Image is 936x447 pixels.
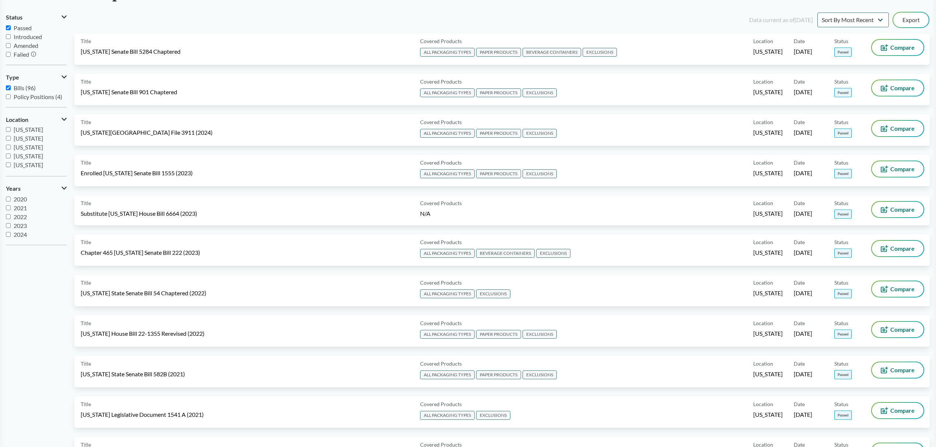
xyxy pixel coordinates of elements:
button: Compare [872,403,923,418]
span: [US_STATE] [753,330,783,338]
span: Passed [834,88,852,97]
span: EXCLUSIONS [523,129,557,138]
span: Failed [14,51,29,58]
span: Type [6,74,19,81]
span: EXCLUSIONS [523,370,557,379]
span: Location [753,37,773,45]
span: Years [6,185,21,192]
span: Covered Products [420,238,462,246]
button: Compare [872,40,923,55]
span: Covered Products [420,118,462,126]
span: PAPER PRODUCTS [476,370,521,379]
span: EXCLUSIONS [476,411,510,420]
span: ALL PACKAGING TYPES [420,169,475,178]
span: Location [753,159,773,166]
span: 2023 [14,222,27,229]
span: Title [81,199,91,207]
button: Compare [872,202,923,217]
span: [DATE] [794,289,812,297]
span: 2022 [14,213,27,220]
input: 2023 [6,223,11,228]
span: [US_STATE] [753,88,783,96]
button: Compare [872,362,923,378]
span: Location [6,116,28,123]
span: Status [6,14,22,21]
span: ALL PACKAGING TYPES [420,289,475,298]
span: [DATE] [794,47,812,56]
span: EXCLUSIONS [523,330,557,339]
span: [DATE] [794,330,812,338]
span: PAPER PRODUCTS [476,169,521,178]
span: Passed [834,129,852,138]
span: Passed [834,47,852,57]
span: [US_STATE] [14,161,43,168]
div: Data current as of [DATE] [749,15,813,24]
span: [DATE] [794,88,812,96]
span: [US_STATE] State Senate Bill 582B (2021) [81,370,185,378]
span: Compare [890,408,915,413]
button: Type [6,71,67,84]
span: Passed [14,24,32,31]
span: Title [81,279,91,286]
span: Passed [834,411,852,420]
span: Compare [890,327,915,332]
span: ALL PACKAGING TYPES [420,249,475,258]
span: Status [834,400,848,408]
span: Date [794,319,805,327]
span: Status [834,118,848,126]
span: Status [834,319,848,327]
span: [DATE] [794,129,812,137]
span: [DATE] [794,249,812,257]
span: [US_STATE][GEOGRAPHIC_DATA] File 3911 (2024) [81,129,213,137]
span: Date [794,199,805,207]
span: PAPER PRODUCTS [476,88,521,97]
span: [US_STATE] [14,152,43,159]
span: Location [753,319,773,327]
span: ALL PACKAGING TYPES [420,48,475,57]
span: [DATE] [794,169,812,177]
span: ALL PACKAGING TYPES [420,129,475,138]
span: Compare [890,207,915,212]
button: Export [893,13,929,27]
span: [DATE] [794,210,812,218]
span: Date [794,118,805,126]
span: BEVERAGE CONTAINERS [476,249,535,258]
span: Introduced [14,33,42,40]
span: 2021 [14,204,27,211]
span: Status [834,199,848,207]
span: Compare [890,166,915,172]
button: Location [6,113,67,126]
span: [DATE] [794,370,812,378]
span: Compare [890,85,915,91]
span: ALL PACKAGING TYPES [420,88,475,97]
span: Title [81,360,91,367]
span: Passed [834,289,852,298]
span: 2024 [14,231,27,238]
span: Location [753,118,773,126]
span: [US_STATE] Legislative Document 1541 A (2021) [81,411,204,419]
span: Compare [890,126,915,131]
button: Compare [872,80,923,96]
span: [US_STATE] [14,126,43,133]
span: Compare [890,286,915,292]
input: [US_STATE] [6,162,11,167]
span: [DATE] [794,411,812,419]
span: Title [81,400,91,408]
span: Passed [834,370,852,379]
span: Date [794,159,805,166]
span: 2020 [14,196,27,203]
span: Status [834,37,848,45]
span: [US_STATE] Senate Bill 5284 Chaptered [81,47,181,56]
span: Status [834,238,848,246]
span: [US_STATE] [753,210,783,218]
span: Compare [890,246,915,251]
span: PAPER PRODUCTS [476,330,521,339]
span: Status [834,279,848,286]
input: Introduced [6,34,11,39]
input: Bills (96) [6,85,11,90]
span: Covered Products [420,159,462,166]
span: Amended [14,42,38,49]
span: [US_STATE] [753,249,783,257]
span: ALL PACKAGING TYPES [420,370,475,379]
span: Passed [834,249,852,258]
